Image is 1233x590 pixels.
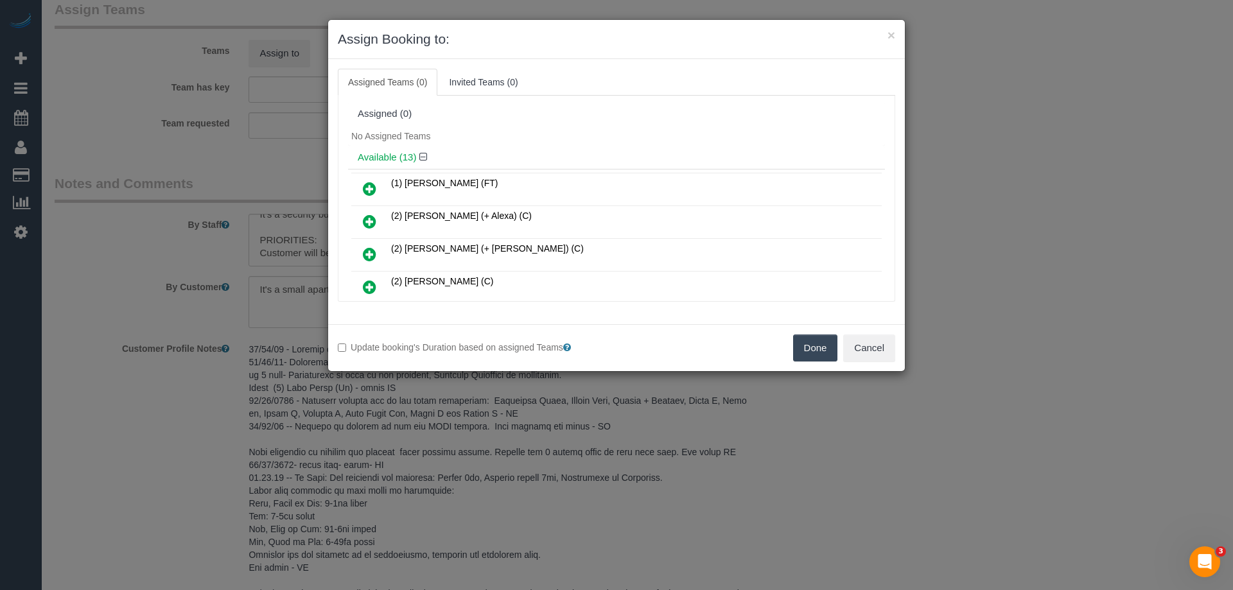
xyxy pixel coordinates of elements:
[391,276,493,286] span: (2) [PERSON_NAME] (C)
[888,28,895,42] button: ×
[439,69,528,96] a: Invited Teams (0)
[391,243,584,254] span: (2) [PERSON_NAME] (+ [PERSON_NAME]) (C)
[351,131,430,141] span: No Assigned Teams
[793,334,838,361] button: Done
[338,30,895,49] h3: Assign Booking to:
[358,108,875,119] div: Assigned (0)
[391,211,532,221] span: (2) [PERSON_NAME] (+ Alexa) (C)
[358,152,875,163] h4: Available (13)
[338,341,607,354] label: Update booking's Duration based on assigned Teams
[338,69,437,96] a: Assigned Teams (0)
[1189,546,1220,577] iframe: Intercom live chat
[338,343,346,352] input: Update booking's Duration based on assigned Teams
[391,178,498,188] span: (1) [PERSON_NAME] (FT)
[1216,546,1226,557] span: 3
[843,334,895,361] button: Cancel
